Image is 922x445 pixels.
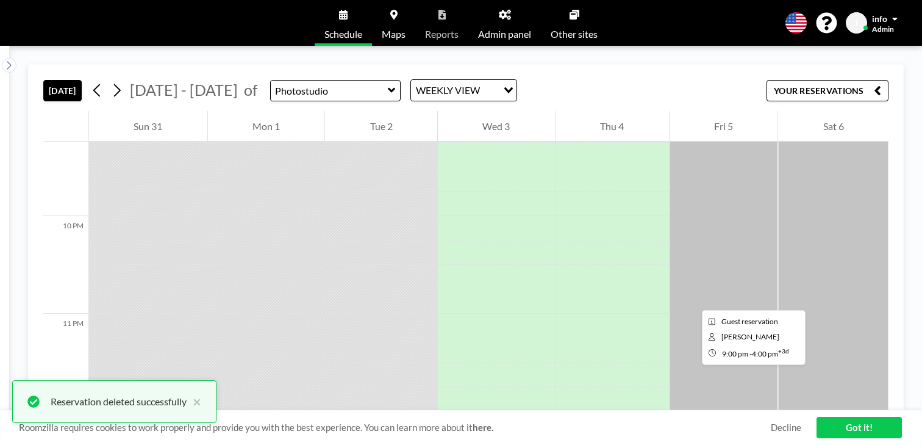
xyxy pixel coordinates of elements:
[382,29,406,39] span: Maps
[20,11,79,35] img: organization-logo
[484,82,496,98] input: Search for option
[43,80,82,101] button: [DATE]
[722,349,748,358] span: 9:00 PM
[778,347,789,355] sup: +3d
[556,111,669,142] div: Thu 4
[817,417,902,438] a: Got it!
[43,118,88,216] div: 9 PM
[438,111,555,142] div: Wed 3
[771,422,801,433] a: Decline
[43,314,88,411] div: 11 PM
[208,111,325,142] div: Mon 1
[411,80,516,101] div: Search for option
[43,216,88,314] div: 10 PM
[324,29,362,39] span: Schedule
[872,13,887,24] span: info
[271,81,388,101] input: Photostudio
[19,422,771,433] span: Roomzilla requires cookies to work properly and provide you with the best experience. You can lea...
[413,82,482,98] span: WEEKLY VIEW
[425,29,459,39] span: Reports
[130,81,238,99] span: [DATE] - [DATE]
[551,29,598,39] span: Other sites
[856,18,858,29] span: I
[872,24,894,34] span: Admin
[670,111,778,142] div: Fri 5
[749,349,752,358] span: -
[778,111,888,142] div: Sat 6
[473,422,493,433] a: here.
[244,81,257,99] span: of
[478,29,531,39] span: Admin panel
[89,111,207,142] div: Sun 31
[721,317,778,326] span: Guest reservation
[325,111,437,142] div: Tue 2
[187,394,201,409] button: close
[767,80,888,101] button: YOUR RESERVATIONS
[752,349,778,358] span: 4:00 PM
[51,394,187,409] div: Reservation deleted successfully
[721,332,779,341] span: Franz Garcia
